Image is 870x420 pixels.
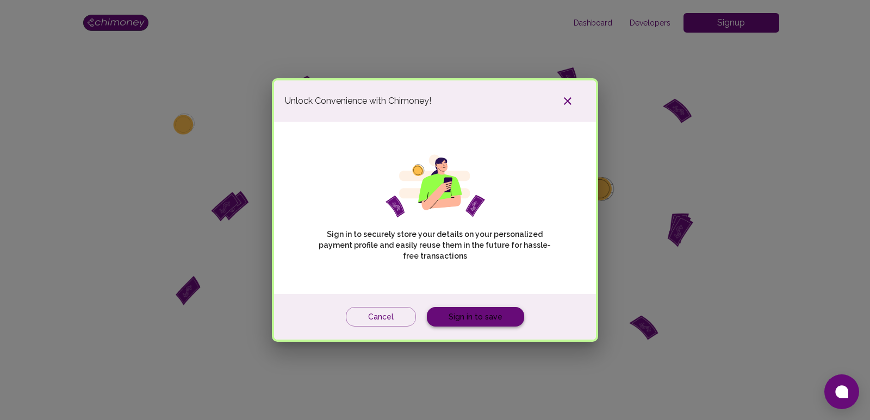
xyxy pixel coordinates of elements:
button: Open chat window [824,374,859,409]
p: Sign in to securely store your details on your personalized payment profile and easily reuse them... [312,229,558,261]
img: girl phone svg [386,154,485,218]
button: Cancel [346,307,416,327]
span: Unlock Convenience with Chimoney! [285,95,431,108]
a: Sign in to save [427,307,524,327]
